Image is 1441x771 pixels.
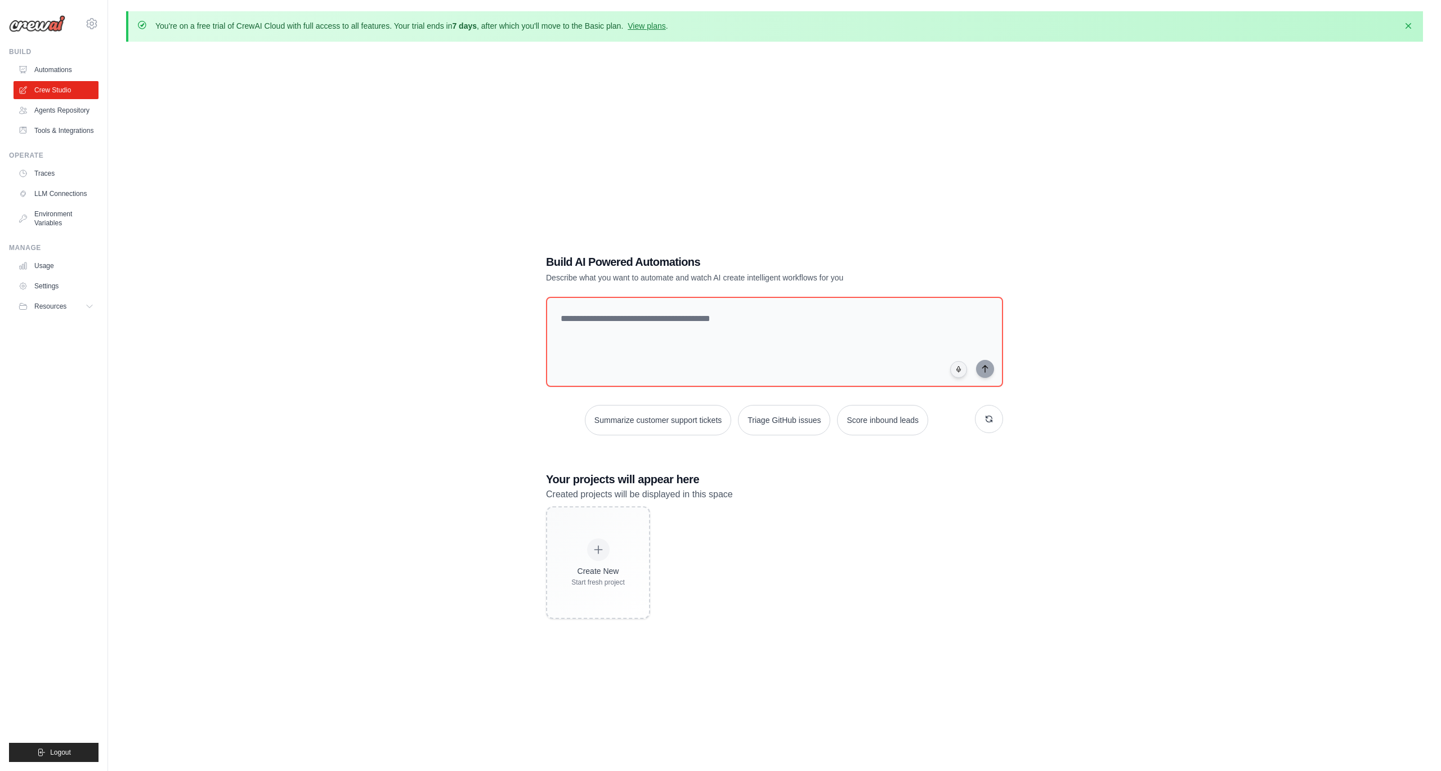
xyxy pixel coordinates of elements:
button: Resources [14,297,99,315]
p: Describe what you want to automate and watch AI create intelligent workflows for you [546,272,924,283]
div: Start fresh project [571,578,625,587]
img: Logo [9,15,65,32]
button: Triage GitHub issues [738,405,830,435]
span: Logout [50,748,71,757]
span: Resources [34,302,66,311]
button: Click to speak your automation idea [950,361,967,378]
button: Score inbound leads [837,405,928,435]
h1: Build AI Powered Automations [546,254,924,270]
p: Created projects will be displayed in this space [546,487,1003,502]
button: Logout [9,743,99,762]
a: Settings [14,277,99,295]
a: Traces [14,164,99,182]
button: Get new suggestions [975,405,1003,433]
div: Build [9,47,99,56]
div: Manage [9,243,99,252]
a: Crew Studio [14,81,99,99]
button: Summarize customer support tickets [585,405,731,435]
div: Create New [571,565,625,577]
div: Operate [9,151,99,160]
a: Agents Repository [14,101,99,119]
a: Tools & Integrations [14,122,99,140]
a: Automations [14,61,99,79]
a: View plans [628,21,665,30]
a: LLM Connections [14,185,99,203]
p: You're on a free trial of CrewAI Cloud with full access to all features. Your trial ends in , aft... [155,20,668,32]
h3: Your projects will appear here [546,471,1003,487]
a: Environment Variables [14,205,99,232]
a: Usage [14,257,99,275]
strong: 7 days [452,21,477,30]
